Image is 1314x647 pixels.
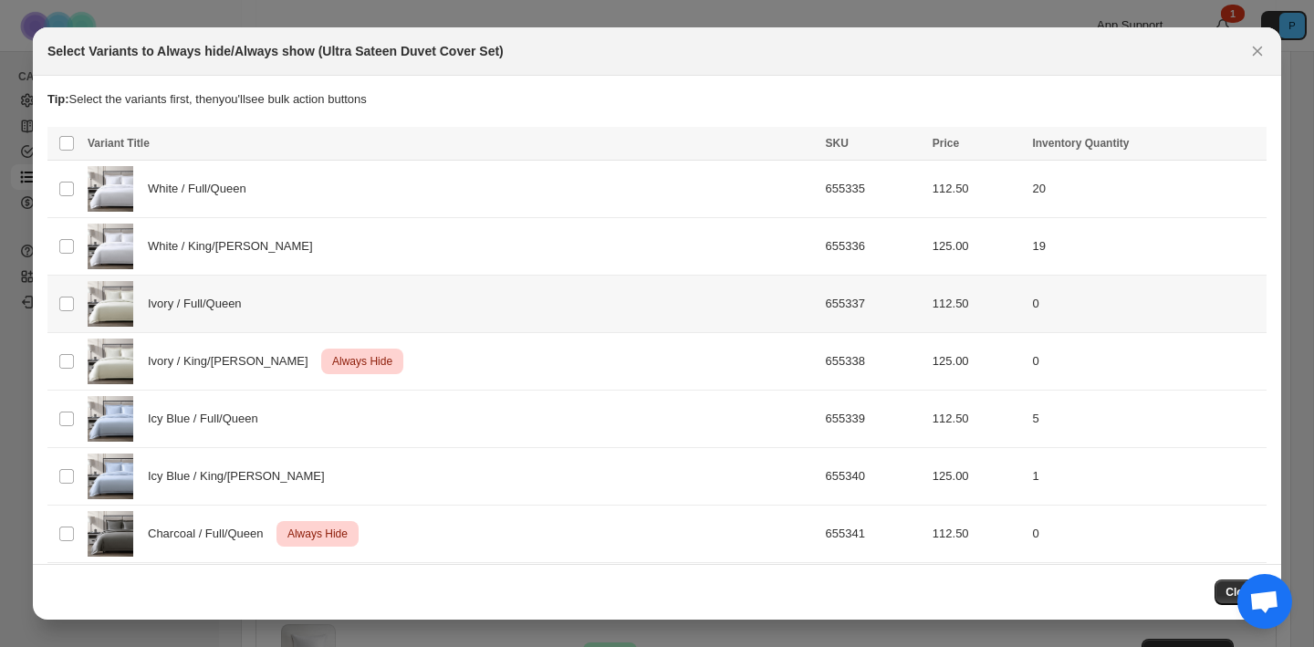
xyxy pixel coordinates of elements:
[1027,333,1267,391] td: 0
[820,161,927,218] td: 655335
[88,137,150,150] span: Variant Title
[88,339,133,384] img: ivory-ultra-sateen1_a7d3d4a2-f093-406f-8fd8-762b39627f28.jpg
[820,448,927,506] td: 655340
[148,180,256,198] span: White / Full/Queen
[88,281,133,327] img: ivory-ultra-sateen1_a7d3d4a2-f093-406f-8fd8-762b39627f28.jpg
[820,563,927,621] td: 655342
[1027,563,1267,621] td: 0
[1027,161,1267,218] td: 20
[826,137,849,150] span: SKU
[148,237,322,256] span: White / King/[PERSON_NAME]
[47,90,1267,109] p: Select the variants first, then you'll see bulk action buttons
[88,511,133,557] img: carbon-ultra-sateen1.jpg
[820,506,927,563] td: 655341
[927,333,1027,391] td: 125.00
[1215,579,1267,605] button: Close
[927,161,1027,218] td: 112.50
[1027,276,1267,333] td: 0
[820,276,927,333] td: 655337
[927,276,1027,333] td: 112.50
[1027,506,1267,563] td: 0
[284,523,351,545] span: Always Hide
[933,137,959,150] span: Price
[88,224,133,269] img: white-ultra-sateen1_128b03d8-ecbe-4ea8-a596-a8b5741539ad.jpg
[1027,391,1267,448] td: 5
[47,42,504,60] h2: Select Variants to Always hide/Always show (Ultra Sateen Duvet Cover Set)
[148,352,318,370] span: Ivory / King/[PERSON_NAME]
[47,92,69,106] strong: Tip:
[88,166,133,212] img: white-ultra-sateen1_128b03d8-ecbe-4ea8-a596-a8b5741539ad.jpg
[1027,218,1267,276] td: 19
[148,525,273,543] span: Charcoal / Full/Queen
[88,454,133,499] img: icyblue-ultra-sateen1_f6d97cf3-b711-4f0b-aea0-6771b590917c.jpg
[820,218,927,276] td: 655336
[328,350,396,372] span: Always Hide
[1032,137,1129,150] span: Inventory Quantity
[1027,448,1267,506] td: 1
[927,448,1027,506] td: 125.00
[88,396,133,442] img: icyblue-ultra-sateen1_f6d97cf3-b711-4f0b-aea0-6771b590917c.jpg
[148,410,268,428] span: Icy Blue / Full/Queen
[927,506,1027,563] td: 112.50
[1225,585,1256,600] span: Close
[927,218,1027,276] td: 125.00
[1245,38,1270,64] button: Close
[820,391,927,448] td: 655339
[148,467,334,485] span: Icy Blue / King/[PERSON_NAME]
[927,563,1027,621] td: 125.00
[148,295,251,313] span: Ivory / Full/Queen
[1237,574,1292,629] div: Open chat
[820,333,927,391] td: 655338
[927,391,1027,448] td: 112.50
